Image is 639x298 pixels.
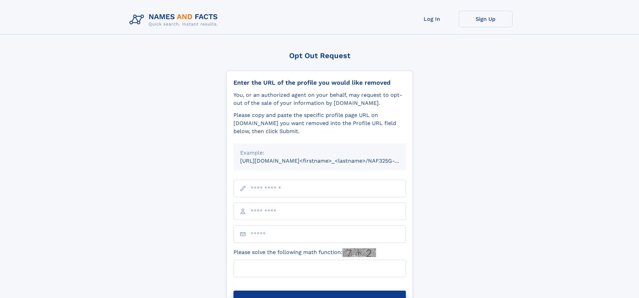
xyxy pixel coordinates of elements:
[226,51,413,60] div: Opt Out Request
[233,111,406,135] div: Please copy and paste the specific profile page URL on [DOMAIN_NAME] you want removed into the Pr...
[233,79,406,86] div: Enter the URL of the profile you would like removed
[240,158,419,164] small: [URL][DOMAIN_NAME]<firstname>_<lastname>/NAF325G-xxxxxxxx
[233,91,406,107] div: You, or an authorized agent on your behalf, may request to opt-out of the sale of your informatio...
[127,11,223,29] img: Logo Names and Facts
[459,11,513,27] a: Sign Up
[405,11,459,27] a: Log In
[240,149,399,157] div: Example:
[233,248,376,257] label: Please solve the following math function:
